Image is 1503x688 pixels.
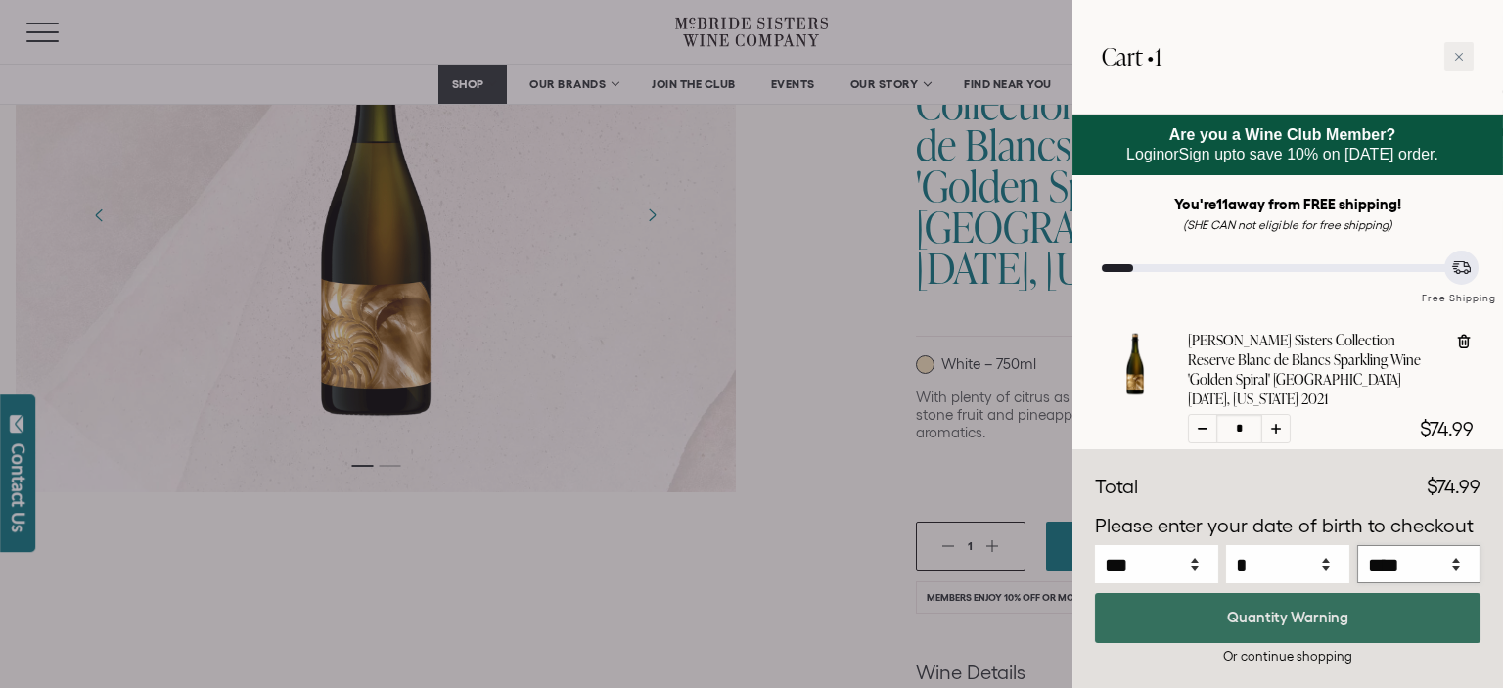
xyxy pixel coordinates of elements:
[1420,418,1474,439] span: $74.99
[1095,593,1480,643] button: Quantity Warning
[1095,473,1138,502] div: Total
[1415,272,1503,306] div: Free Shipping
[1126,126,1438,162] span: or to save 10% on [DATE] order.
[1169,126,1396,143] strong: Are you a Wine Club Member?
[1174,196,1402,212] strong: You're away from FREE shipping!
[1179,146,1232,162] a: Sign up
[1188,331,1439,409] a: [PERSON_NAME] Sisters Collection Reserve Blanc de Blancs Sparkling Wine 'Golden Spiral' [GEOGRAPH...
[1155,40,1161,72] span: 1
[1095,512,1480,541] p: Please enter your date of birth to checkout
[1216,196,1228,212] span: 11
[1095,647,1480,665] div: Or continue shopping
[1183,218,1392,231] em: (SHE CAN not eligible for free shipping)
[1126,146,1164,162] a: Login
[1102,29,1161,84] h2: Cart •
[1102,380,1168,401] a: McBride Sisters Collection Reserve Blanc de Blancs Sparkling Wine 'Golden Spiral' Santa Lucia Hig...
[1427,476,1480,497] span: $74.99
